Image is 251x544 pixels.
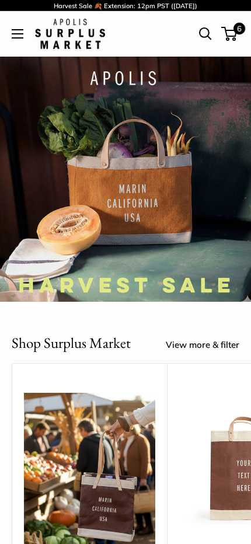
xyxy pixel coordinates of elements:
a: View more & filter [166,337,239,353]
button: Open menu [12,29,23,39]
a: Open search [199,27,212,40]
span: 6 [233,23,245,34]
img: Apolis: Surplus Market [35,19,105,48]
h2: Shop Surplus Market [12,331,131,354]
a: 6 [222,27,237,41]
